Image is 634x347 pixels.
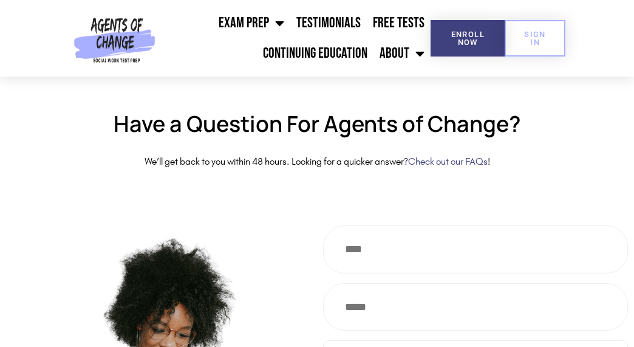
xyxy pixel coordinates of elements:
[367,8,431,38] a: Free Tests
[213,8,290,38] a: Exam Prep
[373,38,431,69] a: About
[6,153,628,171] center: We’ll get back to you within 48 hours. Looking for a quicker answer? !
[505,20,565,57] a: SIGN IN
[431,20,505,57] a: Enroll Now
[408,156,488,167] a: Check out our FAQs
[159,8,431,69] nav: Menu
[257,38,373,69] a: Continuing Education
[450,30,485,46] span: Enroll Now
[290,8,367,38] a: Testimonials
[6,113,628,135] h2: Have a Question For Agents of Change?
[524,30,546,46] span: SIGN IN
